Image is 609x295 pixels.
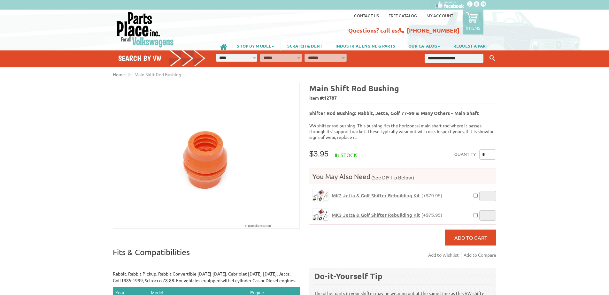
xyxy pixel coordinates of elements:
span: (See DIY Tip Below) [370,174,414,180]
a: MK2 Jetta & Golf Shifter Rebuilding Kit [312,189,328,201]
span: MK3 Jetta & Golf Shifter Rebuilding Kit [332,212,420,218]
span: (+$79.95) [421,193,442,198]
span: $3.95 [309,149,328,158]
b: Main Shift Rod Bushing [309,83,399,93]
p: 0 items [466,25,480,31]
a: 0 items [463,10,483,34]
img: MK3 Jetta & Golf Shifter Rebuilding Kit [313,209,328,221]
img: Parts Place Inc! [116,11,174,48]
span: In stock [335,152,357,158]
a: SHOP BY MODEL [230,40,281,51]
span: MK2 Jetta & Golf Shifter Rebuilding Kit [332,192,420,199]
img: MK2 Jetta & Golf Shifter Rebuilding Kit [313,189,328,201]
button: Add to Cart [445,230,496,246]
a: MK3 Jetta & Golf Shifter Rebuilding Kit [312,208,328,221]
a: INDUSTRIAL ENGINE & PARTS [329,40,402,51]
a: REQUEST A PART [447,40,495,51]
h4: Search by VW [118,54,206,63]
span: (+$75.95) [421,212,442,218]
p: Fits & Compatibilities [113,247,300,264]
a: Free Catalog [389,13,417,18]
span: Add to Cart [454,234,487,241]
button: Keyword Search [488,53,497,64]
b: Do-it-Yourself Tip [314,271,382,281]
h4: You May Also Need [309,172,496,181]
a: Home [113,72,125,77]
span: Item #: [309,94,496,103]
p: VW shifter rod bushing. This bushing fits the horizontal main shaft rod where it passes through i... [309,123,496,140]
a: MK2 Jetta & Golf Shifter Rebuilding Kit(+$79.95) [332,193,442,199]
b: Shifter Rod Bushing: Rabbit, Jetta, Golf 77-99 & Many Others - Main Shaft [309,110,479,116]
a: Contact us [354,13,379,18]
a: Add to Wishlist [428,251,461,259]
label: Quantity [454,149,476,160]
a: SCRATCH & DENT [281,40,329,51]
span: 12787 [324,95,337,101]
a: Add to Compare [464,251,496,259]
a: MK3 Jetta & Golf Shifter Rebuilding Kit(+$75.95) [332,212,442,218]
a: My Account [427,13,453,18]
span: Main Shift Rod Bushing [135,72,181,77]
a: OUR CATALOG [402,40,447,51]
p: Rabbit, Rabbit Pickup, Rabbit Convertible [DATE]-[DATE], Cabriolet [DATE]-[DATE], Jetta, Golf1985... [113,270,300,284]
img: Main Shift Rod Bushing [113,83,299,228]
